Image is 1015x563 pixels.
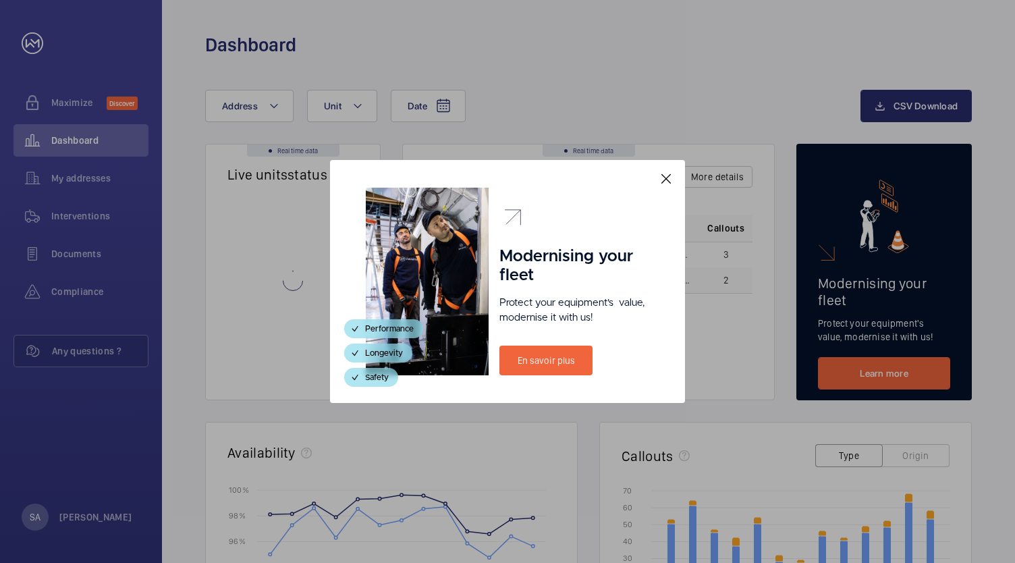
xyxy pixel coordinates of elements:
h1: Modernising your fleet [499,247,649,285]
a: En savoir plus [499,346,593,375]
div: Longevity [344,344,412,363]
div: Safety [344,368,398,387]
div: Performance [344,319,423,338]
p: Protect your equipment's value, modernise it with us! [499,296,649,325]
